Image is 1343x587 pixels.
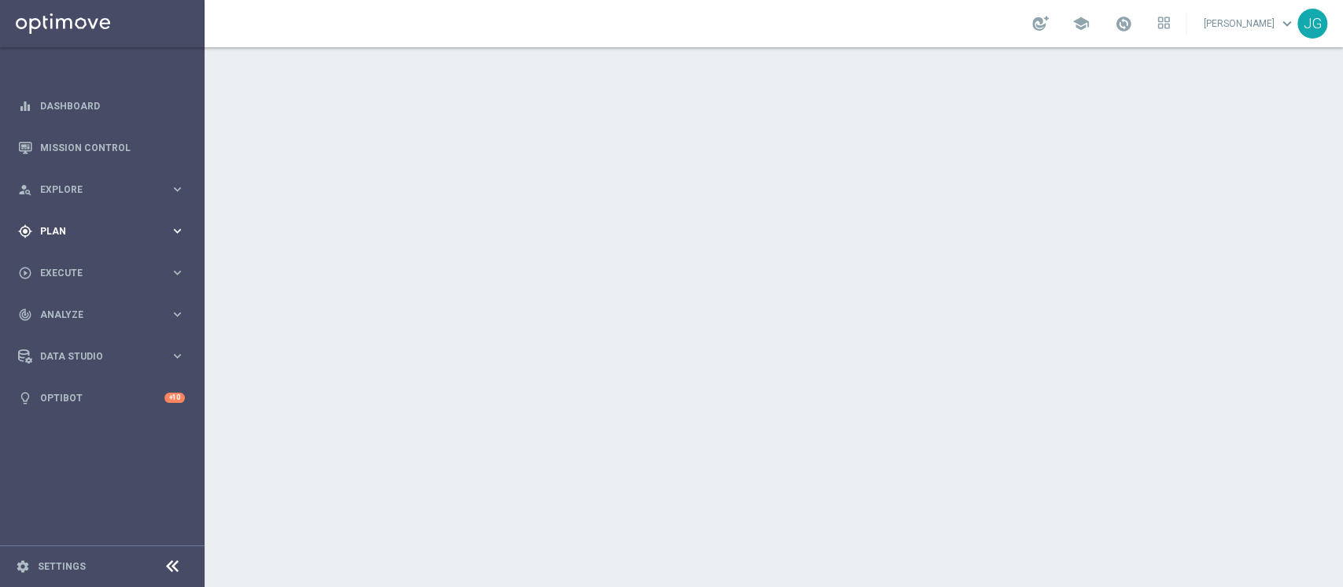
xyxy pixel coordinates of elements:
div: Data Studio [18,349,170,364]
div: Execute [18,266,170,280]
i: keyboard_arrow_right [170,223,185,238]
i: keyboard_arrow_right [170,307,185,322]
button: equalizer Dashboard [17,100,186,113]
div: Explore [18,183,170,197]
i: person_search [18,183,32,197]
a: Optibot [40,377,164,419]
span: school [1072,15,1090,32]
a: Dashboard [40,85,185,127]
div: Optibot [18,377,185,419]
span: Data Studio [40,352,170,361]
a: Mission Control [40,127,185,168]
button: lightbulb Optibot +10 [17,392,186,404]
i: track_changes [18,308,32,322]
a: Settings [38,562,86,571]
span: Explore [40,185,170,194]
span: Plan [40,227,170,236]
div: Dashboard [18,85,185,127]
span: Execute [40,268,170,278]
button: Mission Control [17,142,186,154]
div: Mission Control [18,127,185,168]
div: Plan [18,224,170,238]
button: track_changes Analyze keyboard_arrow_right [17,308,186,321]
i: lightbulb [18,391,32,405]
button: gps_fixed Plan keyboard_arrow_right [17,225,186,238]
i: play_circle_outline [18,266,32,280]
i: gps_fixed [18,224,32,238]
i: equalizer [18,99,32,113]
div: +10 [164,393,185,403]
button: person_search Explore keyboard_arrow_right [17,183,186,196]
button: Data Studio keyboard_arrow_right [17,350,186,363]
span: Analyze [40,310,170,319]
button: play_circle_outline Execute keyboard_arrow_right [17,267,186,279]
a: [PERSON_NAME]keyboard_arrow_down [1202,12,1297,35]
div: Analyze [18,308,170,322]
i: settings [16,559,30,574]
i: keyboard_arrow_right [170,182,185,197]
i: keyboard_arrow_right [170,349,185,364]
i: keyboard_arrow_right [170,265,185,280]
div: JG [1297,9,1327,39]
span: keyboard_arrow_down [1278,15,1296,32]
